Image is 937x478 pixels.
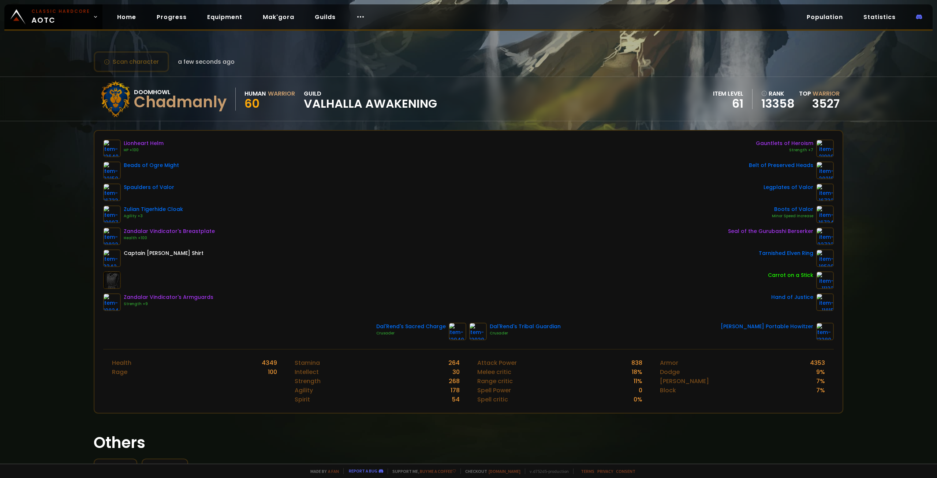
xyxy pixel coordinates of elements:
img: item-19824 [103,293,121,311]
div: Captain [PERSON_NAME] Shirt [124,249,204,257]
div: 268 [449,377,460,386]
div: Strength +9 [124,301,213,307]
img: item-16734 [816,205,834,223]
div: 100 [268,367,277,377]
img: item-22150 [103,162,121,179]
div: Beads of Ogre Might [124,162,179,169]
div: 18 % [632,367,642,377]
div: Stamina [295,358,320,367]
a: [DOMAIN_NAME] [489,468,520,474]
span: Made by [306,468,339,474]
img: item-20216 [816,162,834,179]
div: Spell critic [477,395,508,404]
div: Crusader [376,330,446,336]
div: Attack Power [477,358,517,367]
div: Zulian Tigerhide Cloak [124,205,183,213]
div: 30 [452,367,460,377]
a: Report a bug [349,468,377,474]
a: Buy me a coffee [420,468,456,474]
div: Agility [295,386,313,395]
img: item-12939 [469,323,487,340]
div: 0 [639,386,642,395]
div: [PERSON_NAME] [660,377,709,386]
div: Zandalar Vindicator's Breastplate [124,227,215,235]
img: item-12640 [103,140,121,157]
span: a few seconds ago [178,57,235,66]
div: 264 [448,358,460,367]
div: Legplates of Valor [764,184,813,191]
a: Equipment [201,10,248,25]
div: Rage [112,367,127,377]
div: Human [244,89,266,98]
div: Zandalar Vindicator's Armguards [124,293,213,301]
div: Boots of Valor [772,205,813,213]
img: item-22722 [816,227,834,245]
span: Checkout [460,468,520,474]
div: 61 [713,98,743,109]
div: Tarnished Elven Ring [759,249,813,257]
div: 11 % [634,377,642,386]
a: Population [801,10,849,25]
div: [PERSON_NAME] Portable Howitzer [721,323,813,330]
div: Minor Speed Increase [772,213,813,219]
a: Progress [151,10,193,25]
a: Home [111,10,142,25]
div: 9 % [816,367,825,377]
div: Lionheart Helm [124,140,164,147]
a: a fan [328,468,339,474]
div: Top [799,89,840,98]
div: Carrot on a Stick [768,271,813,279]
img: item-16732 [816,184,834,201]
span: 60 [244,95,260,112]
a: Guilds [309,10,341,25]
img: item-3342 [103,249,121,267]
a: Terms [581,468,594,474]
a: 3527 [812,95,840,112]
span: Warrior [813,89,840,98]
a: Mak'gora [257,10,300,25]
div: Health +100 [124,235,215,241]
a: Consent [616,468,635,474]
span: v. d752d5 - production [525,468,569,474]
div: 7 % [816,386,825,395]
img: item-11122 [816,271,834,289]
div: 838 [631,358,642,367]
span: Valhalla Awakening [304,98,437,109]
img: item-11815 [816,293,834,311]
div: Spell Power [477,386,511,395]
div: 0 % [634,395,642,404]
div: Dal'Rend's Sacred Charge [376,323,446,330]
div: Spaulders of Valor [124,184,174,191]
a: Privacy [597,468,613,474]
div: Dodge [660,367,680,377]
div: Agility +3 [124,213,183,219]
div: 7 % [816,377,825,386]
div: Seal of the Gurubashi Berserker [728,227,813,235]
img: item-13380 [816,323,834,340]
div: Armor [660,358,678,367]
span: AOTC [31,8,90,26]
img: item-16733 [103,184,121,201]
div: Strength [295,377,321,386]
div: Hand of Justice [771,293,813,301]
div: Melee critic [477,367,511,377]
a: 13358 [761,98,795,109]
div: Spirit [295,395,310,404]
div: Crusader [490,330,561,336]
div: Range critic [477,377,513,386]
a: Classic HardcoreAOTC [4,4,102,29]
div: Belt of Preserved Heads [749,162,813,169]
div: 54 [452,395,460,404]
div: item level [713,89,743,98]
img: item-19822 [103,227,121,245]
div: Block [660,386,676,395]
div: Warrior [268,89,295,98]
img: item-19907 [103,205,121,223]
div: Strength +7 [756,147,813,153]
div: Gauntlets of Heroism [756,140,813,147]
div: Intellect [295,367,319,377]
div: rank [761,89,795,98]
div: 178 [451,386,460,395]
div: HP +100 [124,147,164,153]
button: Scan character [94,51,169,72]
